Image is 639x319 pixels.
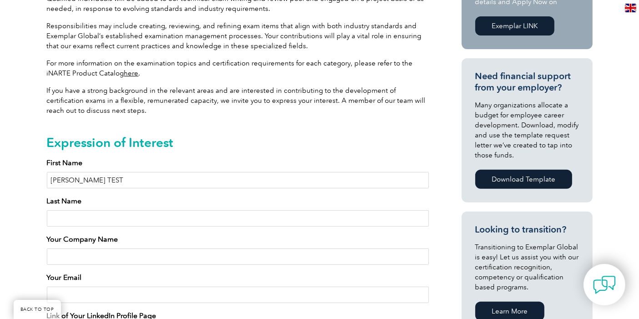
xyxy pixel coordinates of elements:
[475,100,579,160] p: Many organizations allocate a budget for employee career development. Download, modify and use th...
[625,4,636,12] img: en
[593,273,616,296] img: contact-chat.png
[47,86,429,116] p: If you have a strong background in the relevant areas and are interested in contributing to the d...
[475,224,579,235] h3: Looking to transition?
[124,69,139,77] a: here
[14,300,61,319] a: BACK TO TOP
[475,71,579,93] h3: Need financial support from your employer?
[47,234,118,245] label: Your Company Name
[475,16,554,35] a: Exemplar LINK
[47,58,429,78] p: For more information on the examination topics and certification requirements for each category, ...
[475,170,572,189] a: Download Template
[47,196,82,207] label: Last Name
[47,135,429,150] h2: Expression of Interest
[47,21,429,51] p: Responsibilities may include creating, reviewing, and refining exam items that align with both in...
[47,272,82,283] label: Your Email
[475,242,579,292] p: Transitioning to Exemplar Global is easy! Let us assist you with our certification recognition, c...
[47,157,83,168] label: First Name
